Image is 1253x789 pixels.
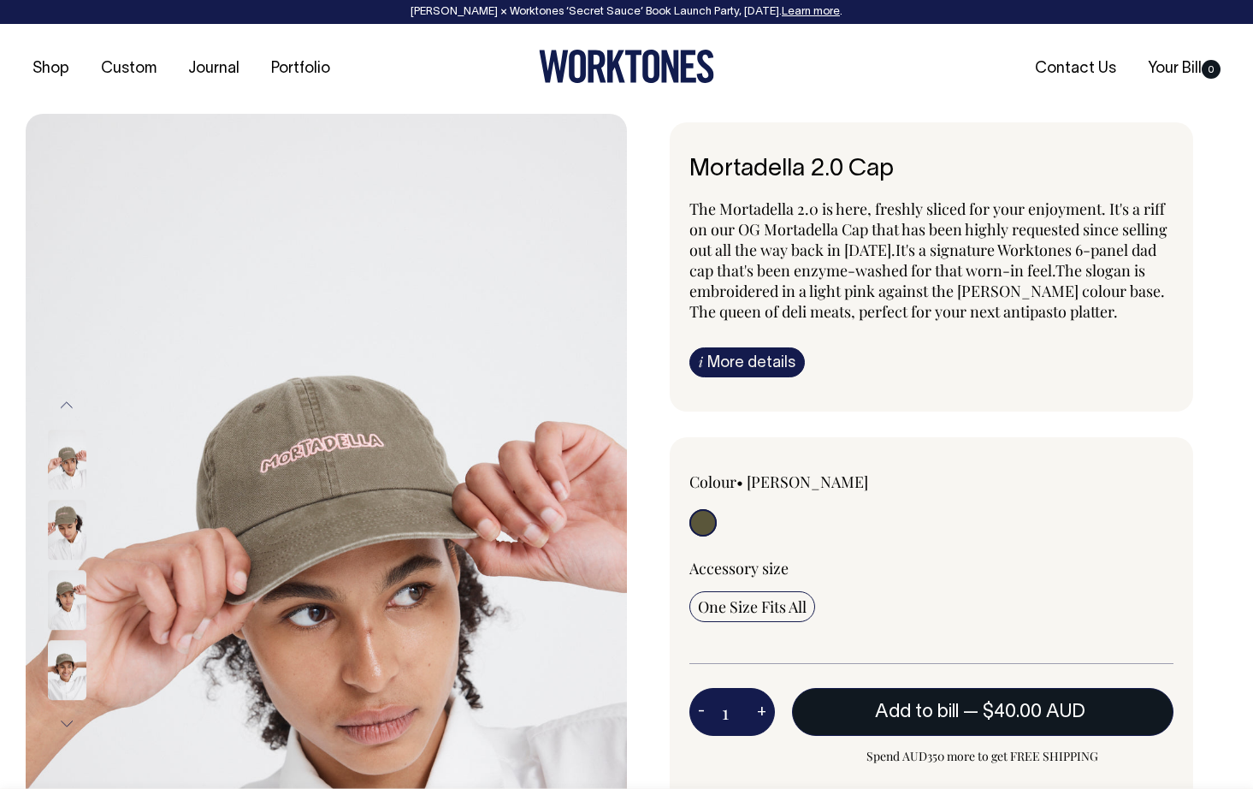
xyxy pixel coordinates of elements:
[54,705,80,744] button: Next
[689,199,1174,322] p: The Mortadella 2.0 is here, freshly sliced for your enjoyment. It's a riff on our OG Mortadella C...
[264,55,337,83] a: Portfolio
[54,386,80,424] button: Previous
[689,347,805,377] a: iMore details
[792,688,1174,736] button: Add to bill —$40.00 AUD
[689,472,884,492] div: Colour
[983,703,1085,721] span: $40.00 AUD
[689,240,1165,322] span: It's a signature Worktones 6-panel dad cap that's been enzyme-washed for that worn-in feel. The s...
[1141,55,1227,83] a: Your Bill0
[48,570,86,630] img: moss
[689,558,1174,578] div: Accessory size
[699,353,703,371] span: i
[875,703,959,721] span: Add to bill
[748,695,775,729] button: +
[181,55,246,83] a: Journal
[747,472,868,492] label: [PERSON_NAME]
[26,55,76,83] a: Shop
[736,472,743,492] span: •
[1202,60,1220,79] span: 0
[94,55,163,83] a: Custom
[48,500,86,560] img: moss
[698,596,807,617] span: One Size Fits All
[782,7,840,17] a: Learn more
[48,430,86,489] img: moss
[689,157,1174,183] h6: Mortadella 2.0 Cap
[689,591,815,622] input: One Size Fits All
[48,640,86,700] img: moss
[17,6,1236,18] div: [PERSON_NAME] × Worktones ‘Secret Sauce’ Book Launch Party, [DATE]. .
[963,703,1090,721] span: —
[1028,55,1123,83] a: Contact Us
[792,746,1174,767] span: Spend AUD350 more to get FREE SHIPPING
[689,695,713,729] button: -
